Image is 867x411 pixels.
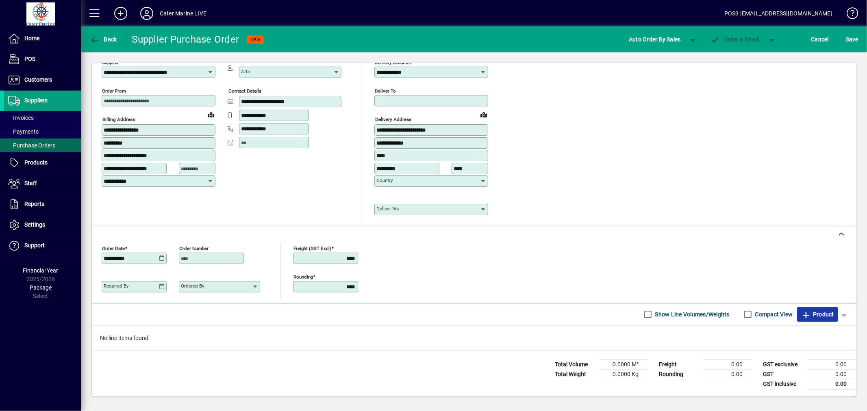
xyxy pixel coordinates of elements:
div: No line items found [92,326,856,350]
td: GST [759,369,808,379]
a: Payments [4,125,81,138]
span: Cancel [811,33,829,46]
button: Save [844,32,860,47]
a: Products [4,153,81,173]
td: 0.00 [808,379,856,389]
td: 0.00 [808,359,856,369]
mat-label: Deliver To [375,88,396,94]
span: Auto Order By Sales [629,33,681,46]
span: Payments [8,128,39,135]
span: Back [90,36,117,43]
span: NEW [250,37,261,42]
label: Show Line Volumes/Weights [654,310,730,318]
a: Staff [4,173,81,194]
button: Back [88,32,119,47]
span: S [846,36,849,43]
span: Support [24,242,45,249]
td: Total Weight [551,369,600,379]
a: Support [4,236,81,256]
mat-label: Rounding [293,274,313,279]
label: Compact View [754,310,793,318]
div: Supplier Purchase Order [132,33,239,46]
button: Auto Order By Sales [625,32,685,47]
app-page-header-button: Back [81,32,126,47]
span: Staff [24,180,37,186]
td: Rounding [655,369,704,379]
mat-label: Order number [179,245,209,251]
span: Product [801,308,834,321]
span: Purchase Orders [8,142,55,149]
mat-label: Deliver via [376,206,399,212]
button: Order & Email [706,32,764,47]
span: ave [846,33,858,46]
button: Profile [134,6,160,21]
mat-label: Required by [104,283,128,289]
span: Home [24,35,39,41]
span: Products [24,159,48,166]
mat-label: Order from [102,88,126,94]
a: POS [4,49,81,69]
a: View on map [204,108,217,121]
button: Cancel [809,32,831,47]
td: 0.00 [808,369,856,379]
td: 0.00 [704,359,752,369]
span: Settings [24,221,45,228]
mat-label: Order date [102,245,125,251]
td: Total Volume [551,359,600,369]
a: Reports [4,194,81,214]
span: Suppliers [24,97,48,104]
span: Order & Email [710,36,760,43]
a: Invoices [4,111,81,125]
td: Freight [655,359,704,369]
div: POS3 [EMAIL_ADDRESS][DOMAIN_NAME] [724,7,832,20]
span: Customers [24,76,52,83]
span: Package [30,284,52,291]
td: 0.0000 M³ [600,359,648,369]
mat-label: Attn [241,69,250,74]
span: Financial Year [23,267,59,274]
button: Add [108,6,134,21]
a: Home [4,28,81,49]
div: Cater Marine LIVE [160,7,206,20]
a: Purchase Orders [4,138,81,152]
a: View on map [477,108,490,121]
a: Customers [4,70,81,90]
mat-label: Ordered by [181,283,204,289]
span: Reports [24,201,44,207]
td: GST inclusive [759,379,808,389]
mat-label: Freight (GST excl) [293,245,331,251]
a: Knowledge Base [841,2,857,28]
span: Invoices [8,115,34,121]
mat-label: Country [376,177,393,183]
button: Product [797,307,838,322]
td: GST exclusive [759,359,808,369]
td: 0.00 [704,369,752,379]
span: POS [24,56,35,62]
a: Settings [4,215,81,235]
td: 0.0000 Kg [600,369,648,379]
